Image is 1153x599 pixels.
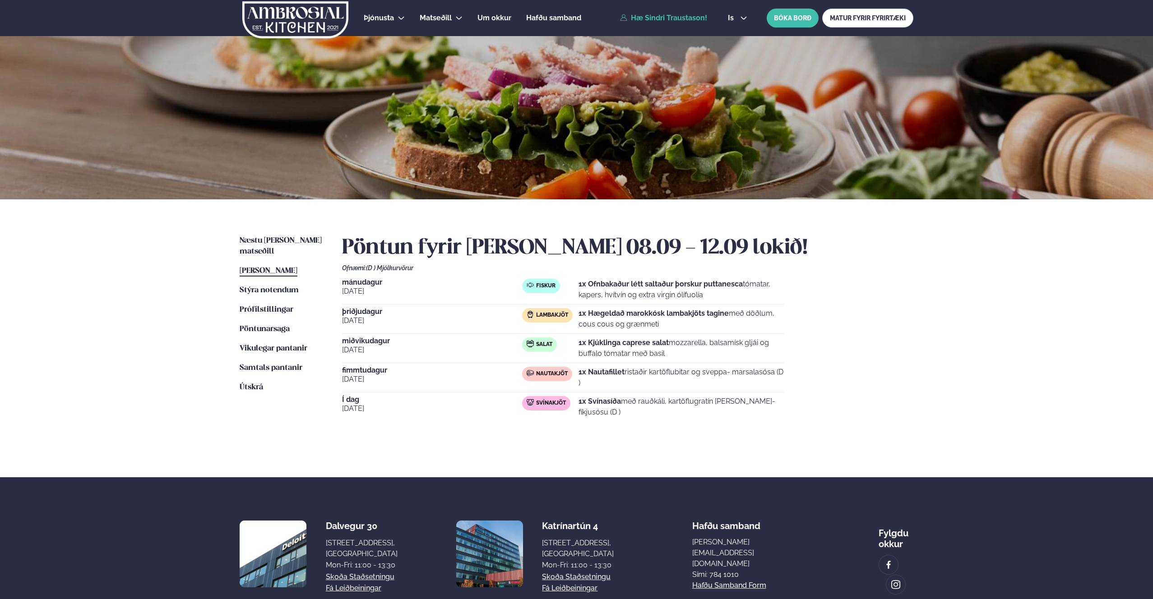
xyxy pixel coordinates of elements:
[692,569,801,580] p: Sími: 784 1010
[240,285,299,296] a: Stýra notendum
[326,521,398,531] div: Dalvegur 30
[527,399,534,406] img: pork.svg
[721,14,755,22] button: is
[240,345,307,352] span: Vikulegar pantanir
[240,343,307,354] a: Vikulegar pantanir
[579,308,784,330] p: með döðlum, cous cous og grænmeti
[326,560,398,571] div: Mon-Fri: 11:00 - 13:30
[477,14,511,22] span: Um okkur
[456,521,523,587] img: image alt
[342,235,913,261] h2: Pöntun fyrir [PERSON_NAME] 08.09 - 12.09 lokið!
[767,9,819,28] button: BÓKA BORÐ
[526,13,581,23] a: Hafðu samband
[240,363,302,373] a: Samtals pantanir
[477,13,511,23] a: Um okkur
[579,279,784,300] p: tómatar, kapers, hvítvín og extra virgin ólífuolía
[240,324,290,335] a: Pöntunarsaga
[420,14,452,22] span: Matseðill
[579,337,784,359] p: mozzarella, balsamísk gljái og buffalo tómatar með basil
[342,345,522,355] span: [DATE]
[542,571,611,582] a: Skoða staðsetningu
[366,264,413,272] span: (D ) Mjólkurvörur
[342,286,522,297] span: [DATE]
[364,13,394,23] a: Þjónusta
[884,560,894,570] img: image alt
[240,325,290,333] span: Pöntunarsaga
[542,583,597,594] a: Fá leiðbeiningar
[579,397,621,405] strong: 1x Svínasíða
[692,513,760,531] span: Hafðu samband
[527,340,534,347] img: salad.svg
[342,396,522,403] span: Í dag
[579,280,743,288] strong: 1x Ofnbakaður létt saltaður þorskur puttanesca
[527,369,534,377] img: beef.svg
[527,281,534,289] img: fish.svg
[241,1,349,38] img: logo
[527,311,534,318] img: Lamb.svg
[579,338,669,347] strong: 1x Kjúklinga caprese salat
[536,400,566,407] span: Svínakjöt
[342,374,522,385] span: [DATE]
[620,14,707,22] a: Hæ Sindri Traustason!
[240,383,263,391] span: Útskrá
[342,367,522,374] span: fimmtudagur
[579,396,784,418] p: með rauðkáli, kartöflugratín [PERSON_NAME]- fíkjusósu (D )
[536,341,552,348] span: Salat
[542,560,614,571] div: Mon-Fri: 11:00 - 13:30
[240,266,297,276] a: [PERSON_NAME]
[692,537,801,569] a: [PERSON_NAME][EMAIL_ADDRESS][DOMAIN_NAME]
[326,583,381,594] a: Fá leiðbeiningar
[526,14,581,22] span: Hafðu samband
[342,403,522,414] span: [DATE]
[326,538,398,559] div: [STREET_ADDRESS], [GEOGRAPHIC_DATA]
[579,309,729,318] strong: 1x Hægeldað marokkósk lambakjöts tagine
[240,306,293,313] span: Prófílstillingar
[240,382,263,393] a: Útskrá
[822,9,913,28] a: MATUR FYRIR FYRIRTÆKI
[420,13,452,23] a: Matseðill
[579,368,625,376] strong: 1x Nautafillet
[240,364,302,372] span: Samtals pantanir
[536,370,568,378] span: Nautakjöt
[240,235,324,257] a: Næstu [PERSON_NAME] matseðill
[891,580,901,590] img: image alt
[240,521,306,587] img: image alt
[542,538,614,559] div: [STREET_ADDRESS], [GEOGRAPHIC_DATA]
[342,337,522,345] span: miðvikudagur
[240,237,322,255] span: Næstu [PERSON_NAME] matseðill
[342,279,522,286] span: mánudagur
[342,264,913,272] div: Ofnæmi:
[579,367,784,388] p: ristaðir kartöflubitar og sveppa- marsalasósa (D )
[879,521,913,549] div: Fylgdu okkur
[879,555,898,574] a: image alt
[542,521,614,531] div: Katrínartún 4
[240,286,299,294] span: Stýra notendum
[364,14,394,22] span: Þjónusta
[536,282,556,290] span: Fiskur
[240,304,293,315] a: Prófílstillingar
[886,575,905,594] a: image alt
[326,571,394,582] a: Skoða staðsetningu
[536,312,568,319] span: Lambakjöt
[240,267,297,275] span: [PERSON_NAME]
[728,14,736,22] span: is
[342,315,522,326] span: [DATE]
[342,308,522,315] span: þriðjudagur
[692,580,766,591] a: Hafðu samband form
